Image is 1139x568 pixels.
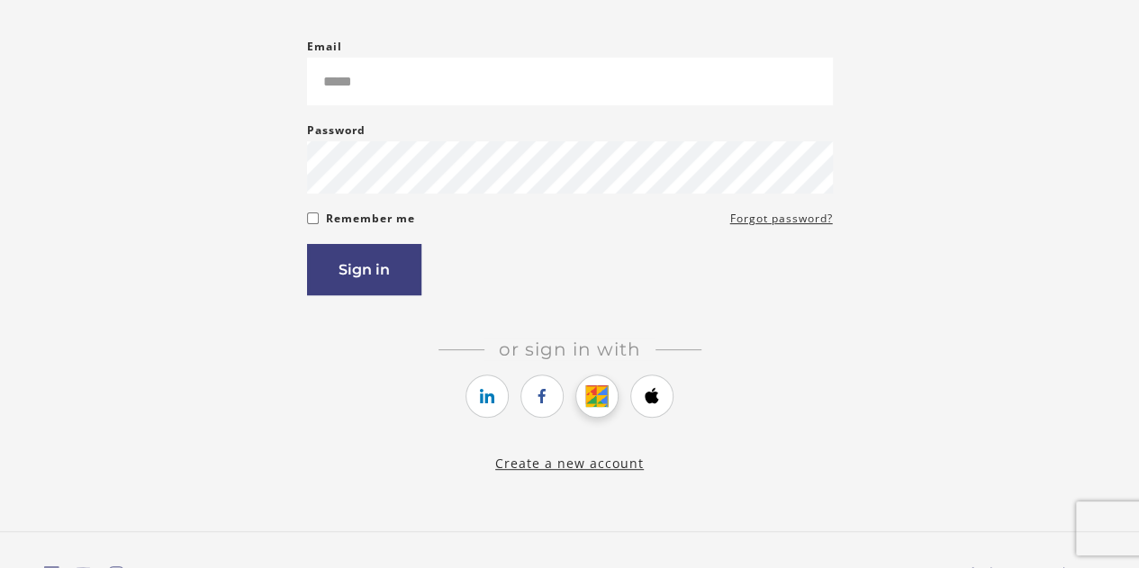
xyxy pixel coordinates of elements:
a: Create a new account [495,455,644,472]
label: Email [307,36,342,58]
span: Or sign in with [484,338,655,360]
a: https://courses.thinkific.com/users/auth/google?ss%5Breferral%5D=&ss%5Buser_return_to%5D=&ss%5Bvi... [575,374,619,418]
a: https://courses.thinkific.com/users/auth/linkedin?ss%5Breferral%5D=&ss%5Buser_return_to%5D=&ss%5B... [466,374,509,418]
a: Forgot password? [730,208,833,230]
label: Password [307,120,366,141]
a: https://courses.thinkific.com/users/auth/facebook?ss%5Breferral%5D=&ss%5Buser_return_to%5D=&ss%5B... [520,374,564,418]
label: Remember me [326,208,415,230]
button: Sign in [307,244,421,295]
a: https://courses.thinkific.com/users/auth/apple?ss%5Breferral%5D=&ss%5Buser_return_to%5D=&ss%5Bvis... [630,374,673,418]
